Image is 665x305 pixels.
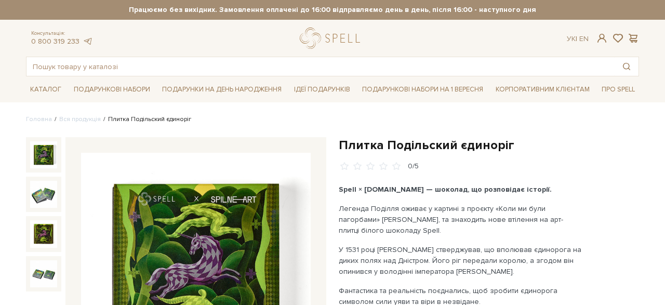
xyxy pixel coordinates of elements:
[26,82,65,98] a: Каталог
[59,115,101,123] a: Вся продукція
[579,34,589,43] a: En
[30,220,57,247] img: Плитка Подільский єдиноріг
[26,5,639,15] strong: Працюємо без вихідних. Замовлення оплачені до 16:00 відправляємо день в день, після 16:00 - насту...
[290,82,354,98] a: Ідеї подарунків
[567,34,589,44] div: Ук
[101,115,191,124] li: Плитка Подільский єдиноріг
[339,244,582,277] p: У 1531 році [PERSON_NAME] стверджував, що вполював єдинорога на диких полях над Дністром. Його рі...
[30,260,57,287] img: Плитка Подільский єдиноріг
[82,37,92,46] a: telegram
[158,82,286,98] a: Подарунки на День народження
[31,37,79,46] a: 0 800 319 233
[576,34,577,43] span: |
[26,115,52,123] a: Головна
[300,28,365,49] a: logo
[70,82,154,98] a: Подарункові набори
[358,81,487,98] a: Подарункові набори на 1 Вересня
[597,82,639,98] a: Про Spell
[408,162,419,171] div: 0/5
[339,203,582,236] p: Легенда Поділля оживає у картині з проєкту «Коли ми були пагорбами» [PERSON_NAME], та знаходить н...
[26,57,615,76] input: Пошук товару у каталозі
[30,141,57,168] img: Плитка Подільский єдиноріг
[339,185,552,194] b: Spell × [DOMAIN_NAME] — шоколад, що розповідає історії.
[31,30,92,37] span: Консультація:
[615,57,639,76] button: Пошук товару у каталозі
[339,137,639,153] h1: Плитка Подільский єдиноріг
[491,81,594,98] a: Корпоративним клієнтам
[30,181,57,208] img: Плитка Подільский єдиноріг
